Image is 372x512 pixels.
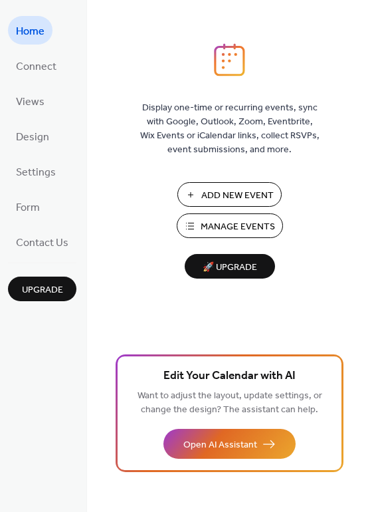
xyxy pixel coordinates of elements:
[22,283,63,297] span: Upgrade
[193,259,267,277] span: 🚀 Upgrade
[140,101,320,157] span: Display one-time or recurring events, sync with Google, Outlook, Zoom, Eventbrite, Wix Events or ...
[8,122,57,150] a: Design
[138,387,322,419] span: Want to adjust the layout, update settings, or change the design? The assistant can help.
[16,162,56,183] span: Settings
[8,86,52,115] a: Views
[16,197,40,218] span: Form
[16,92,45,112] span: Views
[8,51,64,80] a: Connect
[8,157,64,186] a: Settings
[8,192,48,221] a: Form
[201,189,274,203] span: Add New Event
[163,429,296,459] button: Open AI Assistant
[163,367,296,386] span: Edit Your Calendar with AI
[8,16,52,45] a: Home
[183,438,257,452] span: Open AI Assistant
[214,43,244,76] img: logo_icon.svg
[201,220,275,234] span: Manage Events
[16,127,49,148] span: Design
[16,233,68,253] span: Contact Us
[177,213,283,238] button: Manage Events
[16,21,45,42] span: Home
[185,254,275,279] button: 🚀 Upgrade
[177,182,282,207] button: Add New Event
[16,57,56,77] span: Connect
[8,277,76,301] button: Upgrade
[8,227,76,256] a: Contact Us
